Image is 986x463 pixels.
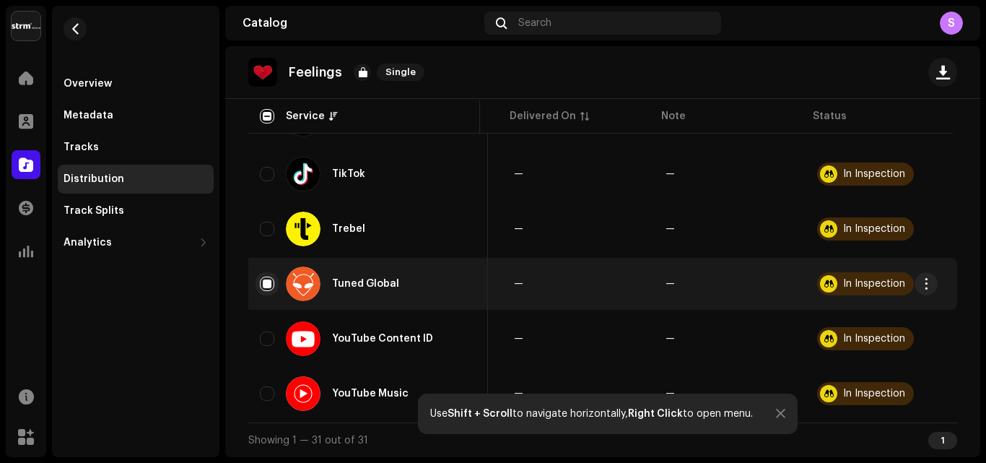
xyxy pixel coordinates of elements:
[58,69,214,98] re-m-nav-item: Overview
[58,133,214,162] re-m-nav-item: Tracks
[514,224,523,234] span: —
[243,17,479,29] div: Catalog
[666,334,675,344] re-a-table-badge: —
[843,279,905,289] div: In Inspection
[248,436,368,446] span: Showing 1 — 31 out of 31
[248,58,277,87] img: 4a0afe9b-c7eb-4a35-b1e9-fe43bbaedc49
[58,228,214,257] re-m-nav-dropdown: Analytics
[666,169,675,179] re-a-table-badge: —
[514,334,523,344] span: —
[289,65,342,80] p: Feelings
[510,109,576,124] div: Delivered On
[514,389,523,399] span: —
[58,101,214,130] re-m-nav-item: Metadata
[332,224,365,234] div: Trebel
[514,279,523,289] span: —
[666,224,675,234] re-a-table-badge: —
[843,224,905,234] div: In Inspection
[514,169,523,179] span: —
[64,142,99,153] div: Tracks
[64,205,124,217] div: Track Splits
[940,12,963,35] div: S
[64,78,112,90] div: Overview
[332,389,409,399] div: YouTube Music
[628,409,683,419] strong: Right Click
[286,109,325,124] div: Service
[64,237,112,248] div: Analytics
[64,173,124,185] div: Distribution
[332,279,399,289] div: Tuned Global
[332,169,365,179] div: TikTok
[64,110,113,121] div: Metadata
[928,432,957,449] div: 1
[448,409,512,419] strong: Shift + Scroll
[843,334,905,344] div: In Inspection
[58,196,214,225] re-m-nav-item: Track Splits
[58,165,214,194] re-m-nav-item: Distribution
[12,12,40,40] img: 408b884b-546b-4518-8448-1008f9c76b02
[843,169,905,179] div: In Inspection
[430,408,753,420] div: Use to navigate horizontally, to open menu.
[332,334,433,344] div: YouTube Content ID
[666,389,675,399] re-a-table-badge: —
[377,64,424,81] span: Single
[666,279,675,289] re-a-table-badge: —
[843,389,905,399] div: In Inspection
[518,17,551,29] span: Search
